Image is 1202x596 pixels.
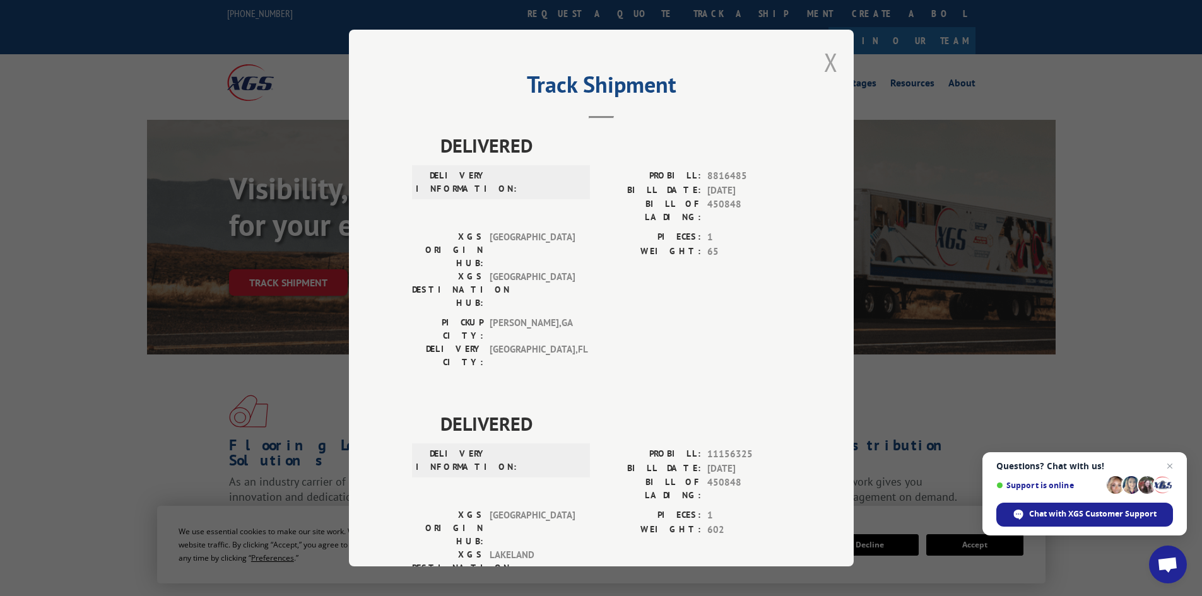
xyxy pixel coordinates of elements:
[490,270,575,310] span: [GEOGRAPHIC_DATA]
[1162,459,1177,474] span: Close chat
[490,508,575,548] span: [GEOGRAPHIC_DATA]
[707,245,791,259] span: 65
[412,270,483,310] label: XGS DESTINATION HUB:
[490,230,575,270] span: [GEOGRAPHIC_DATA]
[601,230,701,245] label: PIECES:
[601,462,701,476] label: BILL DATE:
[601,523,701,537] label: WEIGHT:
[707,462,791,476] span: [DATE]
[601,184,701,198] label: BILL DATE:
[601,476,701,502] label: BILL OF LADING:
[601,447,701,462] label: PROBILL:
[490,316,575,342] span: [PERSON_NAME] , GA
[1149,546,1187,583] div: Open chat
[412,548,483,588] label: XGS DESTINATION HUB:
[601,508,701,523] label: PIECES:
[996,481,1102,490] span: Support is online
[412,508,483,548] label: XGS ORIGIN HUB:
[824,45,838,79] button: Close modal
[1029,508,1157,520] span: Chat with XGS Customer Support
[707,169,791,184] span: 8816485
[707,184,791,198] span: [DATE]
[412,230,483,270] label: XGS ORIGIN HUB:
[412,342,483,369] label: DELIVERY CITY:
[601,169,701,184] label: PROBILL:
[601,197,701,224] label: BILL OF LADING:
[707,508,791,523] span: 1
[412,316,483,342] label: PICKUP CITY:
[440,131,791,160] span: DELIVERED
[416,169,487,196] label: DELIVERY INFORMATION:
[707,447,791,462] span: 11156325
[707,523,791,537] span: 602
[490,548,575,588] span: LAKELAND
[412,76,791,100] h2: Track Shipment
[707,230,791,245] span: 1
[440,409,791,438] span: DELIVERED
[996,461,1173,471] span: Questions? Chat with us!
[490,342,575,369] span: [GEOGRAPHIC_DATA] , FL
[996,503,1173,527] div: Chat with XGS Customer Support
[707,197,791,224] span: 450848
[707,476,791,502] span: 450848
[416,447,487,474] label: DELIVERY INFORMATION:
[601,245,701,259] label: WEIGHT:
